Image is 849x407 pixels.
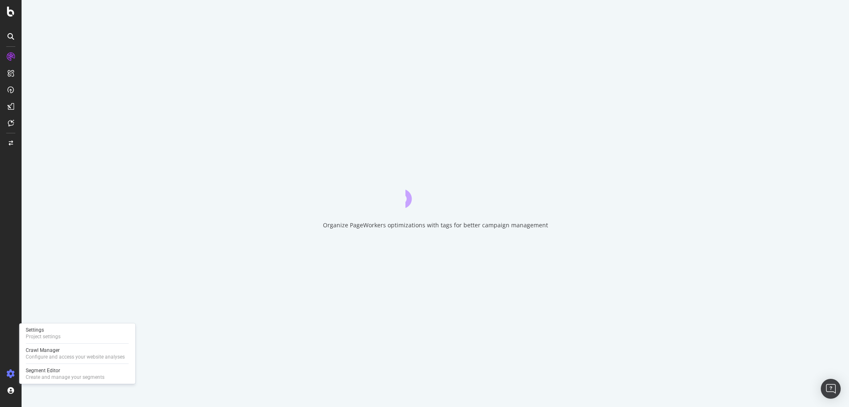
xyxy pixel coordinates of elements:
[26,367,104,374] div: Segment Editor
[26,347,125,354] div: Crawl Manager
[26,374,104,381] div: Create and manage your segments
[22,346,132,361] a: Crawl ManagerConfigure and access your website analyses
[22,326,132,341] a: SettingsProject settings
[821,379,841,399] div: Open Intercom Messenger
[26,333,61,340] div: Project settings
[405,178,465,208] div: animation
[323,221,548,229] div: Organize PageWorkers optimizations with tags for better campaign management
[22,366,132,381] a: Segment EditorCreate and manage your segments
[26,354,125,360] div: Configure and access your website analyses
[26,327,61,333] div: Settings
